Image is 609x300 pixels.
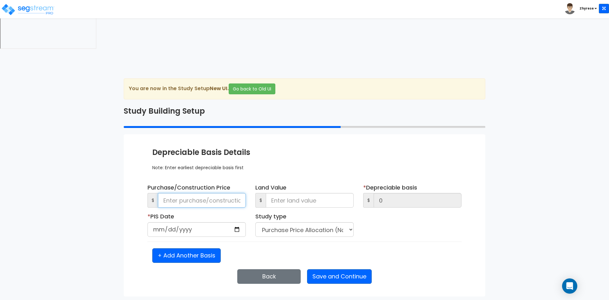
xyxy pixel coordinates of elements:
input: Enter depreciable basis [374,193,462,208]
strong: New UI [210,85,227,92]
label: Study type [255,212,286,221]
input: Select date [147,222,246,237]
div: You are now in the Study Setup . [124,78,485,99]
button: + Add Another Basis [152,248,221,263]
button: Back [237,269,301,284]
span: $ [363,193,374,208]
label: Land Value [255,183,286,192]
div: Note: Enter earliest depreciable basis first [152,158,457,171]
input: Enter purchase/construction price [158,193,246,208]
button: Go back to Old UI [229,83,275,94]
span: $ [255,193,266,208]
label: Purchase/Construction Price [147,183,230,192]
img: logo_pro_r.png [1,3,55,16]
div: Study Building Setup [119,106,490,117]
span: $ [147,193,158,208]
img: avatar.png [564,3,575,14]
div: Depreciable Basis Details [152,147,457,158]
label: PIS Date [147,212,174,221]
input: Enter land value [266,193,354,208]
label: Depreciable basis [363,183,417,192]
b: Zhyrese [580,6,594,11]
div: Open Intercom Messenger [562,278,577,294]
button: Save and Continue [307,269,372,284]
